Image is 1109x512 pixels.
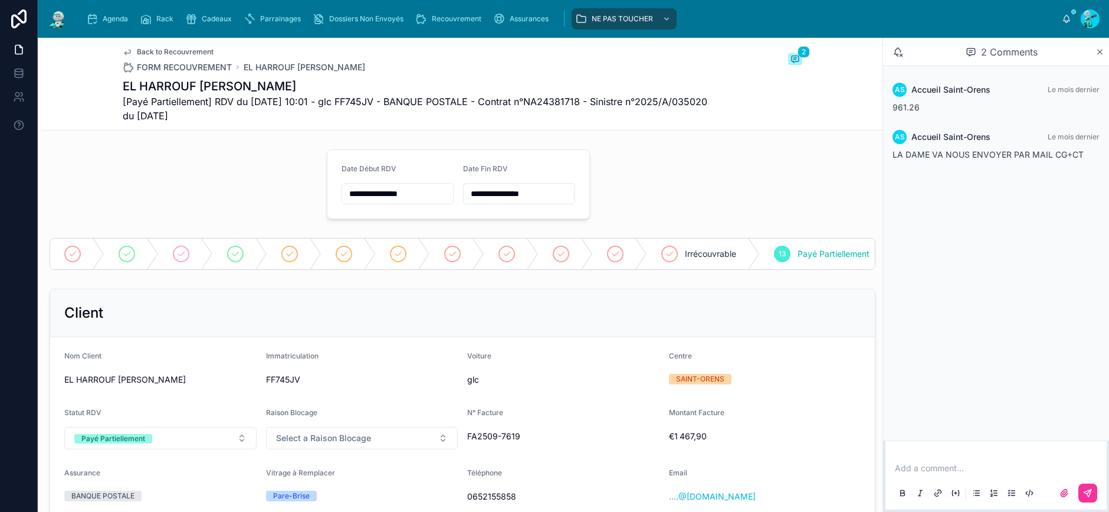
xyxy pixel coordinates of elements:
[467,408,503,417] span: N° Facture
[78,6,1062,32] div: scrollable content
[669,468,687,477] span: Email
[895,85,905,94] span: AS
[123,47,214,57] a: Back to Recouvrement
[463,164,508,173] span: Date Fin RDV
[893,149,1084,159] span: LA DAME VA NOUS ENVOYER PAR MAIL CG+CT
[510,14,549,24] span: Assurances
[81,434,145,443] div: Payé Partiellement
[779,249,786,259] span: 13
[64,468,100,477] span: Assurance
[798,248,870,260] span: Payé Partiellement
[669,491,756,503] a: ....@[DOMAIN_NAME]
[266,408,317,417] span: Raison Blocage
[676,374,724,384] div: SAINT-ORENS
[83,8,136,30] a: Agenda
[240,8,309,30] a: Parrainages
[467,431,660,442] span: FA2509-7619
[572,8,677,30] a: NE PAS TOUCHER
[123,94,714,123] span: [Payé Partiellement] RDV du [DATE] 10:01 - glc FF745JV - BANQUE POSTALE - Contrat n°NA24381718 - ...
[329,14,403,24] span: Dossiers Non Envoyés
[911,84,990,96] span: Accueil Saint-Orens
[798,46,810,58] span: 2
[685,248,736,260] span: Irrécouvrable
[182,8,240,30] a: Cadeaux
[64,351,101,360] span: Nom Client
[432,14,481,24] span: Recouvrement
[64,408,101,417] span: Statut RDV
[981,45,1038,59] span: 2 Comments
[123,78,714,94] h1: EL HARROUF [PERSON_NAME]
[669,431,861,442] span: €1 467,90
[156,14,173,24] span: Rack
[895,132,905,142] span: AS
[266,351,319,360] span: Immatriculation
[893,102,920,112] span: 961.26
[71,491,134,501] div: BANQUE POSTALE
[136,8,182,30] a: Rack
[137,61,232,73] span: FORM RECOUVREMENT
[467,374,660,386] span: glc
[244,61,365,73] a: EL HARROUF [PERSON_NAME]
[266,374,458,386] span: FF745JV
[1048,132,1100,141] span: Le mois dernier
[1048,85,1100,94] span: Le mois dernier
[490,8,557,30] a: Assurances
[592,14,653,24] span: NE PAS TOUCHER
[276,432,371,444] span: Select a Raison Blocage
[467,491,660,503] span: 0652155858
[260,14,301,24] span: Parrainages
[273,491,310,501] div: Pare-Brise
[64,427,257,449] button: Select Button
[467,468,502,477] span: Téléphone
[202,14,232,24] span: Cadeaux
[788,53,802,67] button: 2
[103,14,128,24] span: Agenda
[467,351,491,360] span: Voiture
[266,427,458,449] button: Select Button
[911,131,990,143] span: Accueil Saint-Orens
[669,351,692,360] span: Centre
[669,408,724,417] span: Montant Facture
[309,8,412,30] a: Dossiers Non Envoyés
[137,47,214,57] span: Back to Recouvrement
[64,374,257,386] span: EL HARROUF [PERSON_NAME]
[123,61,232,73] a: FORM RECOUVREMENT
[266,468,335,477] span: Vitrage à Remplacer
[47,9,68,28] img: App logo
[342,164,396,173] span: Date Début RDV
[412,8,490,30] a: Recouvrement
[64,304,103,322] h2: Client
